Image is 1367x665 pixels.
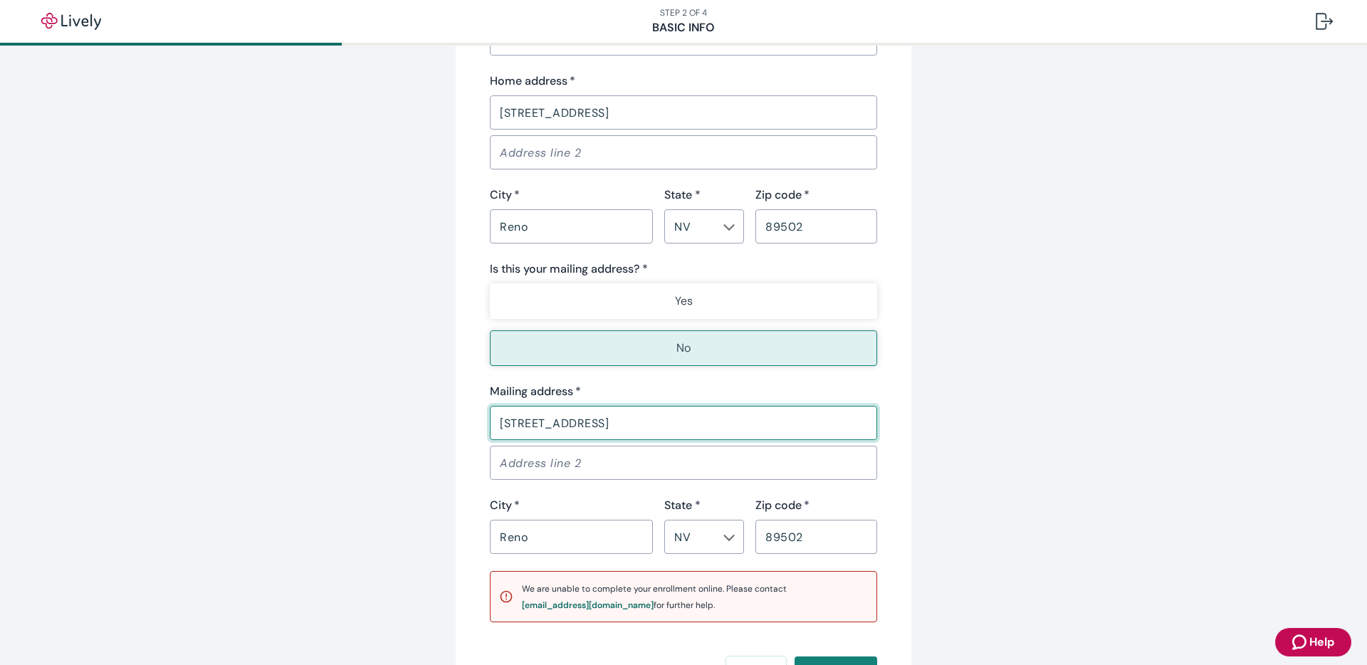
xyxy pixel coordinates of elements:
svg: Chevron icon [723,221,735,233]
input: Address line 1 [490,98,877,127]
div: [EMAIL_ADDRESS][DOMAIN_NAME] [522,601,654,609]
input: -- [669,527,716,547]
label: Zip code [755,497,810,514]
p: Yes [675,293,693,310]
input: Address line 1 [490,409,877,437]
input: -- [669,216,716,236]
input: Zip code [755,523,877,551]
label: City [490,497,520,514]
input: Address line 2 [490,138,877,167]
button: No [490,330,877,366]
button: Open [722,220,736,234]
label: City [490,187,520,204]
button: Yes [490,283,877,319]
img: Lively [31,13,111,30]
button: Open [722,530,736,545]
input: City [490,523,653,551]
input: Zip code [755,212,877,241]
button: Log out [1304,4,1344,38]
label: Mailing address [490,383,581,400]
span: We are unable to complete your enrollment online. Please contact for further help. [522,583,787,611]
svg: Chevron icon [723,532,735,543]
label: Zip code [755,187,810,204]
a: support email [522,601,654,609]
input: City [490,212,653,241]
label: Home address [490,73,575,90]
button: Zendesk support iconHelp [1275,628,1351,656]
p: No [676,340,691,357]
span: Help [1309,634,1334,651]
label: Is this your mailing address? * [490,261,648,278]
label: State * [664,497,701,514]
label: State * [664,187,701,204]
input: Address line 2 [490,449,877,477]
svg: Zendesk support icon [1292,634,1309,651]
